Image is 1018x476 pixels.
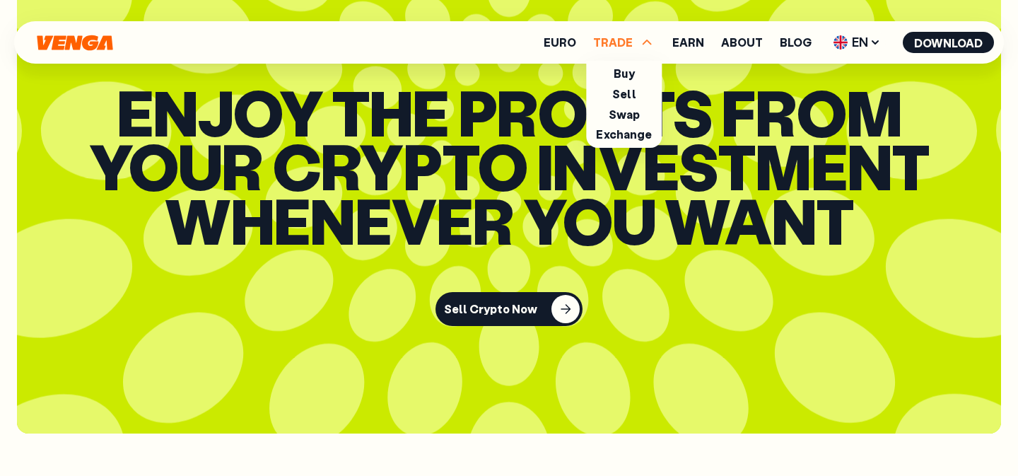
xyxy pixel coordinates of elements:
a: Buy [614,66,634,81]
img: flag-uk [833,35,848,50]
span: EN [829,31,886,54]
a: Exchange [596,127,652,141]
a: Earn [672,37,704,48]
a: Blog [780,37,812,48]
button: Download [903,32,994,53]
a: Swap [609,107,640,122]
div: Sell Crypto Now [444,303,537,315]
button: Sell Crypto Now [435,292,583,326]
span: TRADE [593,37,633,48]
svg: Home [35,35,115,51]
span: TRADE [593,34,655,51]
h2: Enjoy the profits from your crypto investment whenever you want [74,85,944,248]
a: About [721,37,763,48]
a: Sell [612,86,636,101]
a: Euro [544,37,576,48]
